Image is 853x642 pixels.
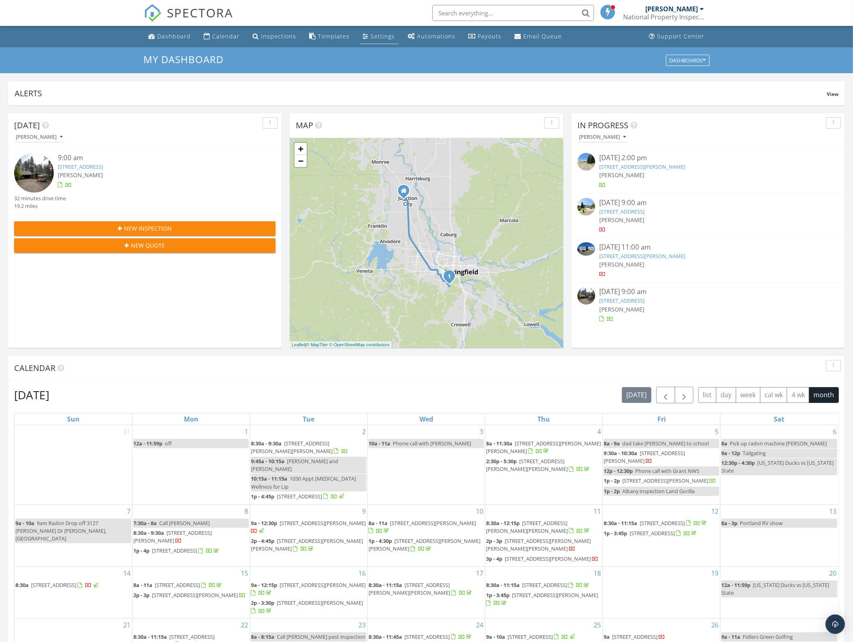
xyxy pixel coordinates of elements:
span: Call [PERSON_NAME] pest inspection [277,633,365,640]
a: 1p - 4:30p [STREET_ADDRESS][PERSON_NAME][PERSON_NAME] [369,537,480,552]
span: [STREET_ADDRESS][PERSON_NAME] [133,529,212,544]
span: [STREET_ADDRESS] [630,530,675,537]
span: [STREET_ADDRESS] [277,493,322,500]
a: Go to September 13, 2025 [828,505,838,518]
span: [STREET_ADDRESS] [508,633,553,640]
a: 9a - 10a [STREET_ADDRESS] [486,633,576,640]
div: 19.2 miles [14,202,66,210]
div: [DATE] 9:00 am [599,198,817,208]
span: 2p - 3p [486,537,502,545]
a: Go to September 22, 2025 [239,619,250,631]
span: 10a - 11a [369,440,390,447]
a: 2p - 3p [STREET_ADDRESS][PERSON_NAME] [133,591,246,599]
span: 8a - 9a [604,440,620,447]
span: [STREET_ADDRESS] [155,581,200,589]
img: streetview [577,198,595,216]
div: 32 minutes drive time [14,195,66,202]
span: [STREET_ADDRESS] [404,633,450,640]
a: Go to September 19, 2025 [710,567,720,580]
td: Go to September 8, 2025 [132,504,250,566]
span: New Inspection [124,224,172,233]
span: In Progress [577,120,628,131]
a: Support Center [646,29,708,44]
span: dad take [PERSON_NAME] to school [622,440,709,447]
a: 8:30a - 11:45a [STREET_ADDRESS] [369,632,484,642]
a: Dashboard [145,29,194,44]
span: [PERSON_NAME] [599,216,644,224]
span: 9a [604,633,610,640]
a: Settings [360,29,398,44]
a: 2p - 4:45p [STREET_ADDRESS][PERSON_NAME][PERSON_NAME] [251,536,366,554]
span: [PERSON_NAME] [599,171,644,179]
a: Go to September 2, 2025 [360,425,367,438]
span: [PERSON_NAME] and [PERSON_NAME] [251,458,338,472]
a: 1p - 3:45p [STREET_ADDRESS] [604,529,719,538]
td: Go to September 13, 2025 [720,504,838,566]
span: New Quote [131,241,165,250]
a: Go to September 24, 2025 [474,619,485,631]
span: [DATE] [14,120,40,131]
span: 12a - 11:59p [133,440,162,447]
a: Go to September 9, 2025 [360,505,367,518]
a: 2p - 3p [STREET_ADDRESS][PERSON_NAME] [133,591,249,600]
a: 8:30a - 9:30a [STREET_ADDRESS][PERSON_NAME][PERSON_NAME] [251,440,348,455]
div: Templates [318,32,350,40]
span: [STREET_ADDRESS][PERSON_NAME] [390,519,476,527]
a: 9:00 am [STREET_ADDRESS] [PERSON_NAME] 32 minutes drive time 19.2 miles [14,153,276,210]
span: Calendar [14,362,55,373]
span: 1p - 2p [604,477,620,484]
div: Support Center [657,32,705,40]
a: 8:30a - 11:15a [STREET_ADDRESS] [486,581,602,590]
span: 1030 Appt [MEDICAL_DATA] Wellness for Lip [251,475,356,490]
a: 9a - 12:15p [STREET_ADDRESS][PERSON_NAME] [251,581,366,596]
img: 9563639%2Fcover_photos%2FgfGeqJrTno5CxBS656dM%2Fsmall.jpeg [577,287,595,305]
a: Tuesday [301,413,316,425]
a: [DATE] 9:00 am [STREET_ADDRESS] [PERSON_NAME] [577,198,839,234]
span: [STREET_ADDRESS] [522,581,567,589]
div: 852 Unity Drive, Junction City OR 97448 [404,191,409,195]
a: [DATE] 11:00 am [STREET_ADDRESS][PERSON_NAME] [PERSON_NAME] [577,242,839,278]
input: Search everything... [432,5,594,21]
span: 8:30a - 11:15a [604,519,637,527]
span: 12p - 12:30p [604,467,633,475]
td: Go to September 6, 2025 [720,425,838,504]
span: 1p - 4p [133,547,150,554]
a: 9a - 12:30p [STREET_ADDRESS][PERSON_NAME] [251,519,366,534]
a: Go to September 5, 2025 [713,425,720,438]
span: 9:30a - 10:30a [604,449,637,457]
span: 2p - 3p [133,591,150,599]
span: 2p - 3:30p [251,599,274,606]
td: Go to September 20, 2025 [720,566,838,618]
a: Zoom in [295,143,307,155]
a: 2p - 3:30p [STREET_ADDRESS][PERSON_NAME] [251,598,366,616]
button: list [698,387,716,403]
a: 9a - 12:15p [STREET_ADDRESS][PERSON_NAME] [251,581,366,598]
span: [US_STATE] Ducks vs [US_STATE] State [721,581,829,596]
span: 8:30a - 11:15a [369,581,402,589]
div: National Property Inspections [623,13,704,21]
span: [STREET_ADDRESS][PERSON_NAME][PERSON_NAME][PERSON_NAME] [486,537,591,552]
td: Go to September 5, 2025 [603,425,720,504]
div: | [290,341,392,348]
span: 2:30p - 5:30p [486,458,517,465]
a: 9a [STREET_ADDRESS] [604,632,719,642]
span: [PERSON_NAME] [599,261,644,268]
a: 1p - 3:45p [STREET_ADDRESS][PERSON_NAME] [486,591,602,608]
a: 2:30p - 5:30p [STREET_ADDRESS][PERSON_NAME][PERSON_NAME] [486,458,591,472]
span: 8:30a - 11:45a [369,633,402,640]
a: Go to September 23, 2025 [357,619,367,631]
span: 9am Radon Drop off 3127 [PERSON_NAME] Dr [PERSON_NAME], [GEOGRAPHIC_DATA] [15,519,106,542]
span: 8a - 11:30a [486,440,512,447]
a: Thursday [536,413,552,425]
a: 8:30a - 11:15a [STREET_ADDRESS] [604,519,708,527]
span: [STREET_ADDRESS][PERSON_NAME][PERSON_NAME] [486,519,568,534]
span: [STREET_ADDRESS][PERSON_NAME] [277,599,363,606]
a: 8:30a [STREET_ADDRESS] [15,581,131,590]
span: [STREET_ADDRESS][PERSON_NAME][PERSON_NAME] [251,537,363,552]
div: [DATE] 11:00 am [599,242,817,252]
a: Go to September 7, 2025 [125,505,132,518]
a: 1p - 4:45p [STREET_ADDRESS] [251,493,345,500]
a: Email Queue [512,29,565,44]
span: 8a - 11a [369,519,388,527]
a: Inspections [250,29,300,44]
